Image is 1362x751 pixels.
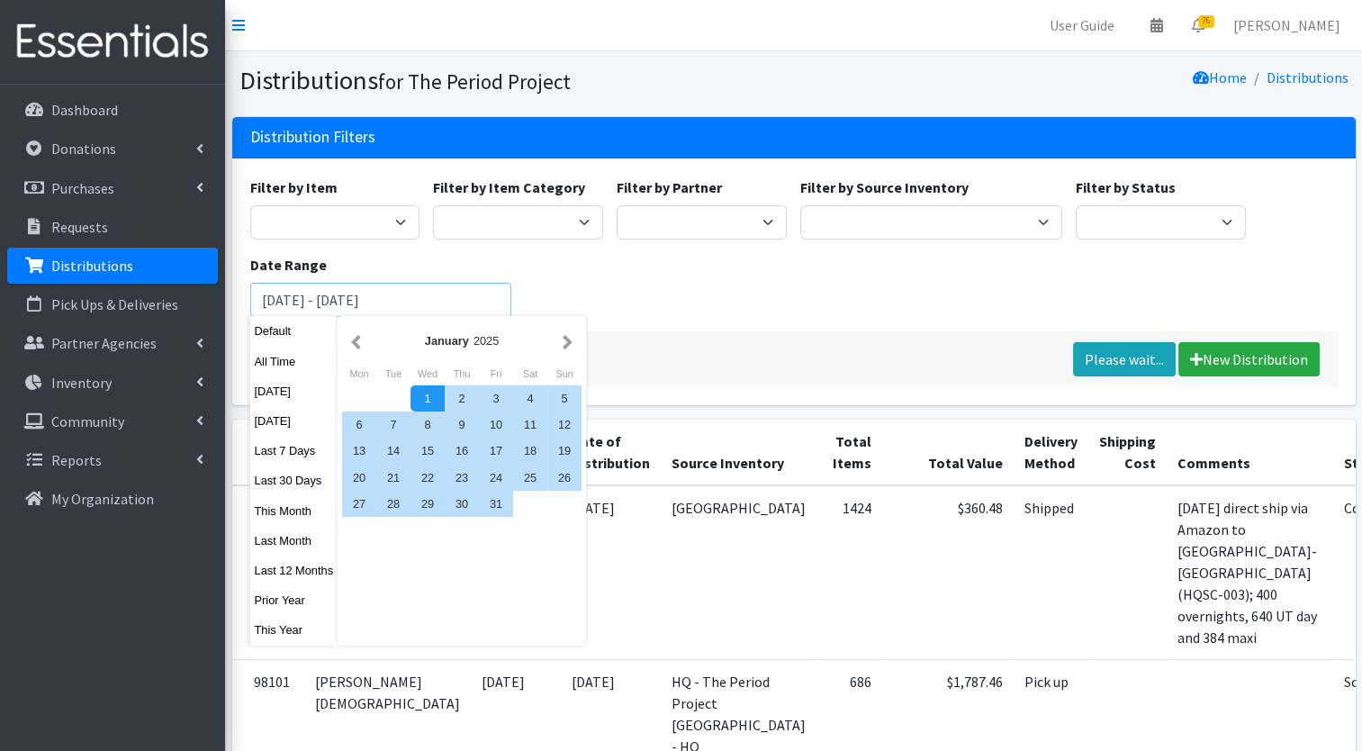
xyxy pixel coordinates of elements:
div: Monday [342,362,376,385]
a: Requests [7,209,218,245]
a: 76 [1177,7,1219,43]
h1: Distributions [239,65,788,96]
div: Sunday [547,362,582,385]
div: 22 [410,465,445,491]
label: Filter by Item Category [433,176,585,198]
div: 19 [547,438,582,464]
a: My Organization [7,481,218,517]
p: Reports [51,451,102,469]
p: Donations [51,140,116,158]
button: [DATE] [250,408,338,434]
a: Purchases [7,170,218,206]
a: Distributions [1267,68,1348,86]
p: Dashboard [51,101,118,119]
th: Source Inventory [661,420,816,485]
a: Distributions [7,248,218,284]
input: January 1, 2011 - December 31, 2011 [250,283,512,317]
div: 6 [342,412,376,438]
small: for The Period Project [378,68,571,95]
button: Last Month [250,528,338,554]
p: Community [51,412,124,430]
th: Delivery Method [1014,420,1088,485]
a: Home [1193,68,1247,86]
button: [DATE] [250,378,338,404]
div: 11 [513,412,547,438]
div: Tuesday [376,362,410,385]
button: Prior Year [250,587,338,613]
span: 2025 [474,334,499,348]
th: Total Value [882,420,1014,485]
label: Filter by Source Inventory [800,176,969,198]
div: 9 [445,412,479,438]
div: 14 [376,438,410,464]
p: Purchases [51,179,114,197]
td: [GEOGRAPHIC_DATA] [661,485,816,660]
strong: January [425,334,469,348]
div: 21 [376,465,410,491]
div: 2 [445,385,479,412]
div: 10 [479,412,513,438]
div: 7 [376,412,410,438]
div: 8 [410,412,445,438]
td: 98164 [232,485,304,660]
button: Last 7 Days [250,438,338,464]
p: Inventory [51,374,112,392]
div: 12 [547,412,582,438]
div: 27 [342,491,376,517]
td: 1424 [816,485,882,660]
div: 5 [547,385,582,412]
div: 31 [479,491,513,517]
p: Distributions [51,257,133,275]
div: 3 [479,385,513,412]
div: 26 [547,465,582,491]
a: Community [7,403,218,439]
th: ID [232,420,304,485]
p: Pick Ups & Deliveries [51,295,178,313]
a: User Guide [1035,7,1129,43]
label: Filter by Partner [617,176,722,198]
div: 29 [410,491,445,517]
a: Partner Agencies [7,325,218,361]
div: 23 [445,465,479,491]
div: Saturday [513,362,547,385]
div: 17 [479,438,513,464]
div: Wednesday [410,362,445,385]
div: 15 [410,438,445,464]
h3: Distribution Filters [250,128,375,147]
button: Last 30 Days [250,467,338,493]
button: Last 12 Months [250,557,338,584]
button: This Year [250,617,338,643]
td: [DATE] [561,485,661,660]
a: Pick Ups & Deliveries [7,286,218,322]
p: Requests [51,218,108,236]
div: 30 [445,491,479,517]
th: Comments [1167,420,1333,485]
button: This Month [250,498,338,524]
div: 28 [376,491,410,517]
div: 13 [342,438,376,464]
button: Default [250,318,338,344]
div: 20 [342,465,376,491]
div: 1 [410,385,445,412]
a: Inventory [7,365,218,401]
th: Total Items [816,420,882,485]
a: Please wait... [1073,342,1176,376]
a: Dashboard [7,92,218,128]
p: Partner Agencies [51,334,157,352]
a: Reports [7,442,218,478]
div: 25 [513,465,547,491]
span: 76 [1198,15,1214,28]
td: $360.48 [882,485,1014,660]
a: New Distribution [1178,342,1320,376]
div: Friday [479,362,513,385]
button: All Time [250,348,338,375]
a: Donations [7,131,218,167]
p: My Organization [51,490,154,508]
label: Date Range [250,254,327,276]
img: HumanEssentials [7,12,218,72]
div: 24 [479,465,513,491]
a: [PERSON_NAME] [1219,7,1355,43]
th: Date of Distribution [561,420,661,485]
td: [DATE] direct ship via Amazon to [GEOGRAPHIC_DATA]-[GEOGRAPHIC_DATA] (HQSC-003); 400 overnights, ... [1167,485,1333,660]
div: 18 [513,438,547,464]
